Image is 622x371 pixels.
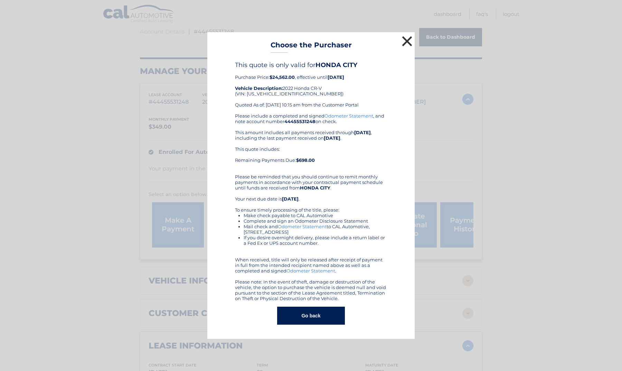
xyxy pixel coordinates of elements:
b: [DATE] [324,135,340,141]
strong: Vehicle Description: [235,85,283,91]
div: Please include a completed and signed , and note account number on check. This amount includes al... [235,113,387,301]
h4: This quote is only valid for [235,61,387,69]
b: [DATE] [354,130,371,135]
li: If you desire overnight delivery, please include a return label or a Fed Ex or UPS account number. [244,235,387,246]
b: [DATE] [328,74,344,80]
b: HONDA CITY [315,61,357,69]
b: $698.00 [296,157,315,163]
button: Go back [277,307,345,325]
a: Odometer Statement [286,268,335,273]
b: HONDA CITY [300,185,330,191]
li: Complete and sign an Odometer Disclosure Statement [244,218,387,224]
div: Purchase Price: , effective until 2022 Honda CR-V (VIN: [US_VEHICLE_IDENTIFICATION_NUMBER]) Quote... [235,61,387,113]
h3: Choose the Purchaser [271,41,352,53]
b: [DATE] [282,196,299,202]
div: This quote includes: Remaining Payments Due: [235,146,387,168]
li: Make check payable to CAL Automotive [244,213,387,218]
b: 44455531248 [284,119,315,124]
button: × [400,34,414,48]
a: Odometer Statement [324,113,373,119]
b: $24,562.00 [270,74,295,80]
li: Mail check and to CAL Automotive, [STREET_ADDRESS] [244,224,387,235]
a: Odometer Statement [278,224,327,229]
